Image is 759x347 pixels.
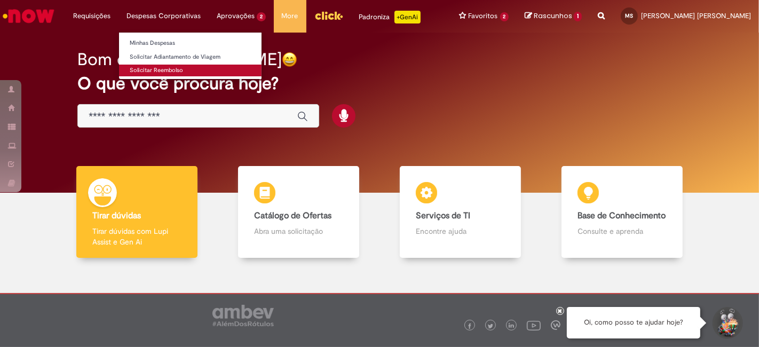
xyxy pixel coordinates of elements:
button: Iniciar Conversa de Suporte [711,307,743,339]
img: logo_footer_linkedin.png [509,323,514,329]
span: Aprovações [217,11,255,21]
a: Solicitar Reembolso [119,65,262,76]
p: Consulte e aprenda [578,226,667,236]
b: Catálogo de Ofertas [254,210,331,221]
span: 2 [257,12,266,21]
a: Solicitar Adiantamento de Viagem [119,51,262,63]
a: Tirar dúvidas Tirar dúvidas com Lupi Assist e Gen Ai [56,166,218,258]
p: Tirar dúvidas com Lupi Assist e Gen Ai [92,226,182,247]
span: MS [626,12,634,19]
h2: O que você procura hoje? [77,74,682,93]
a: Catálogo de Ofertas Abra uma solicitação [218,166,379,258]
img: logo_footer_workplace.png [551,320,560,330]
img: ServiceNow [1,5,56,27]
div: Padroniza [359,11,421,23]
ul: Despesas Corporativas [118,32,262,80]
span: Despesas Corporativas [127,11,201,21]
a: Minhas Despesas [119,37,262,49]
span: [PERSON_NAME] [PERSON_NAME] [641,11,751,20]
a: Base de Conhecimento Consulte e aprenda [541,166,703,258]
span: 1 [574,12,582,21]
b: Tirar dúvidas [92,210,141,221]
img: logo_footer_twitter.png [488,324,493,329]
span: More [282,11,298,21]
h2: Bom dia, [PERSON_NAME] [77,50,282,69]
span: 2 [500,12,509,21]
a: Rascunhos [525,11,582,21]
span: Rascunhos [534,11,572,21]
img: happy-face.png [282,52,297,67]
img: logo_footer_facebook.png [467,324,472,329]
p: Encontre ajuda [416,226,505,236]
p: +GenAi [394,11,421,23]
img: logo_footer_youtube.png [527,318,541,332]
span: Requisições [73,11,110,21]
a: Serviços de TI Encontre ajuda [379,166,541,258]
img: click_logo_yellow_360x200.png [314,7,343,23]
b: Serviços de TI [416,210,470,221]
span: Favoritos [469,11,498,21]
div: Oi, como posso te ajudar hoje? [567,307,700,338]
img: logo_footer_ambev_rotulo_gray.png [212,305,274,326]
p: Abra uma solicitação [254,226,344,236]
b: Base de Conhecimento [578,210,666,221]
